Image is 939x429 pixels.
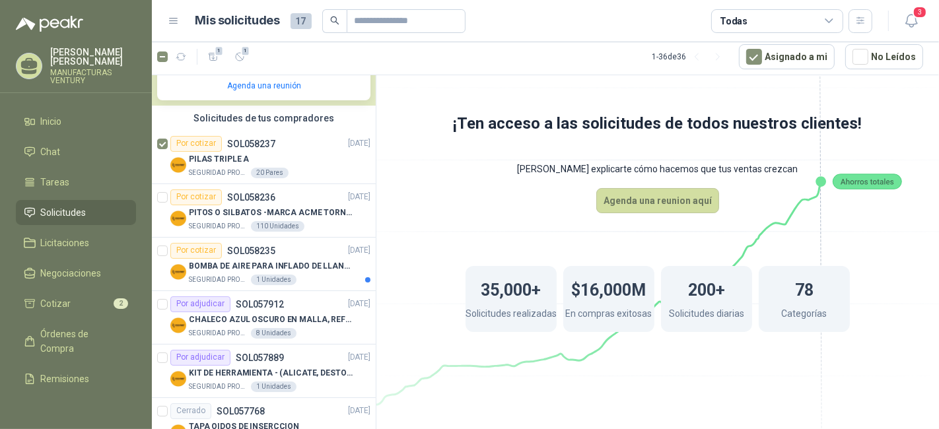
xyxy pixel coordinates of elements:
a: Por cotizarSOL058235[DATE] Company LogoBOMBA DE AIRE PARA INFLADO DE LLANTAS DE BICICLETASEGURIDA... [152,238,376,291]
a: Órdenes de Compra [16,321,136,361]
div: Cerrado [170,403,211,419]
a: Inicio [16,109,136,134]
p: SOL058236 [227,193,275,202]
a: Licitaciones [16,230,136,255]
span: 2 [114,298,128,309]
a: Tareas [16,170,136,195]
a: Por cotizarSOL058236[DATE] Company LogoPITOS O SILBATOS -MARCA ACME TORNADO 635SEGURIDAD PROVISER... [152,184,376,238]
a: Por adjudicarSOL057912[DATE] Company LogoCHALECO AZUL OSCURO EN MALLA, REFLECTIVOSEGURIDAD PROVIS... [152,291,376,345]
p: SEGURIDAD PROVISER LTDA [189,168,248,178]
p: [PERSON_NAME] [PERSON_NAME] [50,48,136,66]
div: 8 Unidades [251,328,296,339]
div: Por adjudicar [170,296,230,312]
div: 1 - 36 de 36 [652,46,728,67]
p: KIT DE HERRAMIENTA - (ALICATE, DESTORNILLADOR,LLAVE DE EXPANSION, CRUCETA,LLAVE FIJA) [189,367,353,379]
div: Por cotizar [170,189,222,205]
p: [DATE] [348,191,370,203]
div: Todas [720,14,748,28]
span: Solicitudes [41,205,87,220]
a: Configuración [16,397,136,422]
div: Por cotizar [170,136,222,152]
span: Cotizar [41,296,71,311]
span: 1 [241,46,250,56]
div: Solicitudes de tus compradores [152,106,376,131]
p: En compras exitosas [566,306,652,324]
p: SEGURIDAD PROVISER LTDA [189,221,248,232]
h1: 35,000+ [481,274,541,303]
p: Categorías [782,306,827,324]
a: Por cotizarSOL058237[DATE] Company LogoPILAS TRIPLE ASEGURIDAD PROVISER LTDA20 Pares [152,131,376,184]
p: PILAS TRIPLE A [189,153,249,166]
h1: $16,000M [572,274,646,303]
a: Por adjudicarSOL057889[DATE] Company LogoKIT DE HERRAMIENTA - (ALICATE, DESTORNILLADOR,LLAVE DE E... [152,345,376,398]
span: search [330,16,339,25]
a: Cotizar2 [16,291,136,316]
button: 3 [899,9,923,33]
p: [DATE] [348,244,370,257]
p: SOL057889 [236,353,284,362]
p: Solicitudes realizadas [466,306,557,324]
img: Company Logo [170,157,186,173]
p: [DATE] [348,405,370,417]
a: Agenda una reunión [227,81,301,90]
img: Company Logo [170,317,186,333]
a: Remisiones [16,366,136,391]
p: [DATE] [348,137,370,150]
p: SOL058235 [227,246,275,255]
h1: 200+ [688,274,725,303]
p: BOMBA DE AIRE PARA INFLADO DE LLANTAS DE BICICLETA [189,260,353,273]
span: Inicio [41,114,62,129]
a: Solicitudes [16,200,136,225]
span: Remisiones [41,372,90,386]
p: Solicitudes diarias [669,306,744,324]
button: Asignado a mi [739,44,835,69]
p: SOL057912 [236,300,284,309]
div: 20 Pares [251,168,289,178]
span: 1 [215,46,224,56]
button: No Leídos [845,44,923,69]
p: SOL058237 [227,139,275,148]
p: MANUFACTURAS VENTURY [50,69,136,84]
p: SEGURIDAD PROVISER LTDA [189,275,248,285]
span: Negociaciones [41,266,102,280]
img: Company Logo [170,371,186,387]
p: SEGURIDAD PROVISER LTDA [189,328,248,339]
button: Agenda una reunion aquí [596,188,719,213]
a: Negociaciones [16,261,136,286]
div: Por cotizar [170,243,222,259]
div: 110 Unidades [251,221,304,232]
span: Tareas [41,175,70,189]
p: [DATE] [348,351,370,364]
p: [DATE] [348,298,370,310]
h1: Mis solicitudes [195,11,280,30]
span: Licitaciones [41,236,90,250]
h1: 78 [795,274,814,303]
span: 3 [913,6,927,18]
p: SOL057768 [217,407,265,416]
img: Logo peakr [16,16,83,32]
span: 17 [291,13,312,29]
span: Órdenes de Compra [41,327,123,356]
img: Company Logo [170,264,186,280]
button: 1 [229,46,250,67]
div: Por adjudicar [170,350,230,366]
div: 1 Unidades [251,275,296,285]
p: SEGURIDAD PROVISER LTDA [189,381,248,392]
a: Chat [16,139,136,164]
p: PITOS O SILBATOS -MARCA ACME TORNADO 635 [189,207,353,219]
span: Chat [41,145,61,159]
p: CHALECO AZUL OSCURO EN MALLA, REFLECTIVO [189,313,353,326]
img: Company Logo [170,211,186,226]
div: 1 Unidades [251,381,296,392]
button: 1 [203,46,224,67]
